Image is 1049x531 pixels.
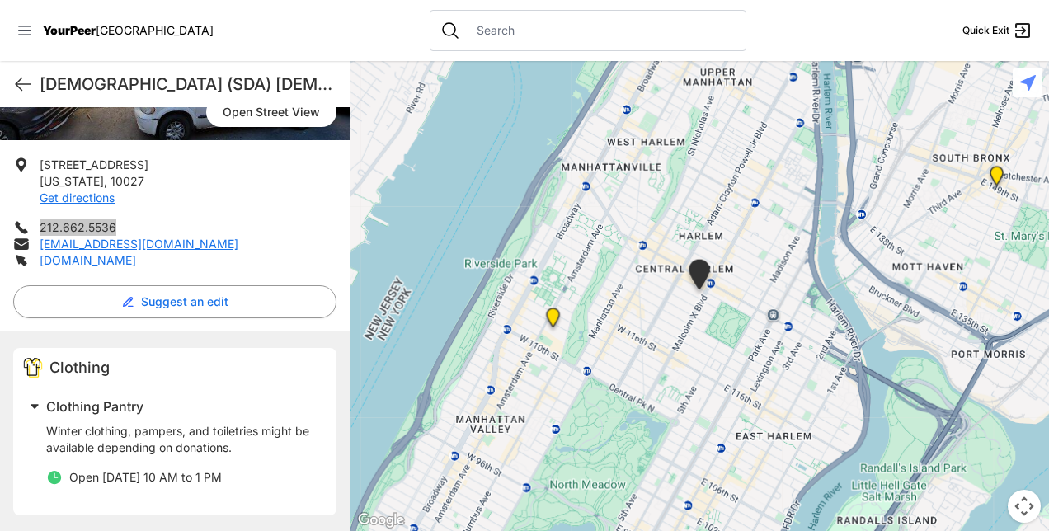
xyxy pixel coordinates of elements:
span: YourPeer [43,23,96,37]
a: Open this area in Google Maps (opens a new window) [354,510,408,531]
span: Open Street View [206,97,336,127]
p: Winter clothing, pampers, and toiletries might be available depending on donations. [46,423,317,456]
span: Clothing Pantry [46,398,143,415]
span: [GEOGRAPHIC_DATA] [96,23,214,37]
span: [STREET_ADDRESS] [40,157,148,172]
h1: [DEMOGRAPHIC_DATA] (SDA) [DEMOGRAPHIC_DATA] [40,73,336,96]
span: Quick Exit [962,24,1009,37]
button: Map camera controls [1008,490,1041,523]
span: Open [DATE] 10 AM to 1 PM [69,470,222,484]
span: [US_STATE] [40,174,104,188]
span: , [104,174,107,188]
input: Search [467,22,736,39]
a: YourPeer[GEOGRAPHIC_DATA] [43,26,214,35]
div: The Cathedral Church of St. John the Divine [543,308,563,334]
span: Clothing [49,359,110,376]
div: The Bronx Pride Center [986,166,1007,192]
span: Suggest an edit [141,294,228,310]
a: [DOMAIN_NAME] [40,253,136,267]
a: [EMAIL_ADDRESS][DOMAIN_NAME] [40,237,238,251]
a: 212.662.5536 [40,220,116,234]
a: Get directions [40,190,115,204]
img: Google [354,510,408,531]
span: 10027 [111,174,144,188]
button: Suggest an edit [13,285,336,318]
a: Quick Exit [962,21,1033,40]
